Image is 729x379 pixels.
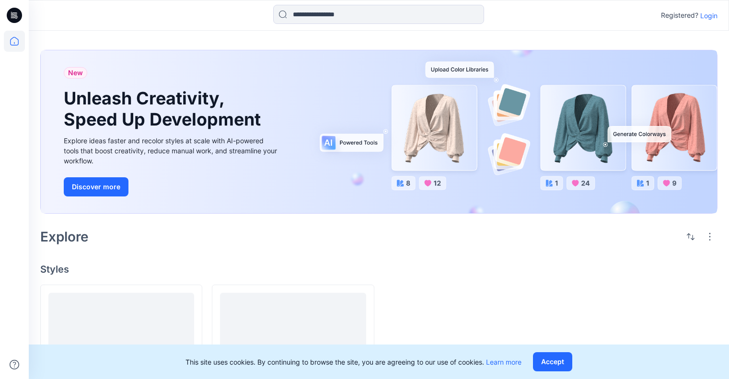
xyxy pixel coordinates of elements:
[40,229,89,244] h2: Explore
[64,177,279,196] a: Discover more
[64,136,279,166] div: Explore ideas faster and recolor styles at scale with AI-powered tools that boost creativity, red...
[185,357,521,367] p: This site uses cookies. By continuing to browse the site, you are agreeing to our use of cookies.
[533,352,572,371] button: Accept
[486,358,521,366] a: Learn more
[64,88,265,129] h1: Unleash Creativity, Speed Up Development
[40,264,717,275] h4: Styles
[64,177,128,196] button: Discover more
[68,67,83,79] span: New
[661,10,698,21] p: Registered?
[700,11,717,21] p: Login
